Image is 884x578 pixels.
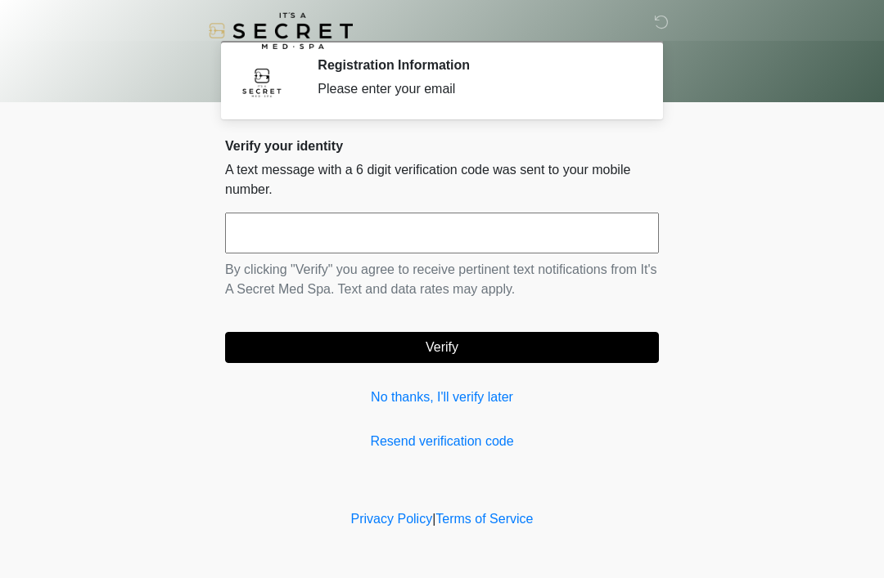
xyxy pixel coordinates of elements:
[237,57,286,106] img: Agent Avatar
[435,512,533,526] a: Terms of Service
[225,332,659,363] button: Verify
[225,160,659,199] p: A text message with a 6 digit verification code was sent to your mobile number.
[432,512,435,526] a: |
[225,388,659,407] a: No thanks, I'll verify later
[351,512,433,526] a: Privacy Policy
[225,138,659,154] h2: Verify your identity
[225,260,659,299] p: By clicking "Verify" you agree to receive pertinent text notifications from It's A Secret Med Spa...
[318,57,634,73] h2: Registration Information
[209,12,353,49] img: It's A Secret Med Spa Logo
[225,432,659,451] a: Resend verification code
[318,79,634,99] div: Please enter your email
